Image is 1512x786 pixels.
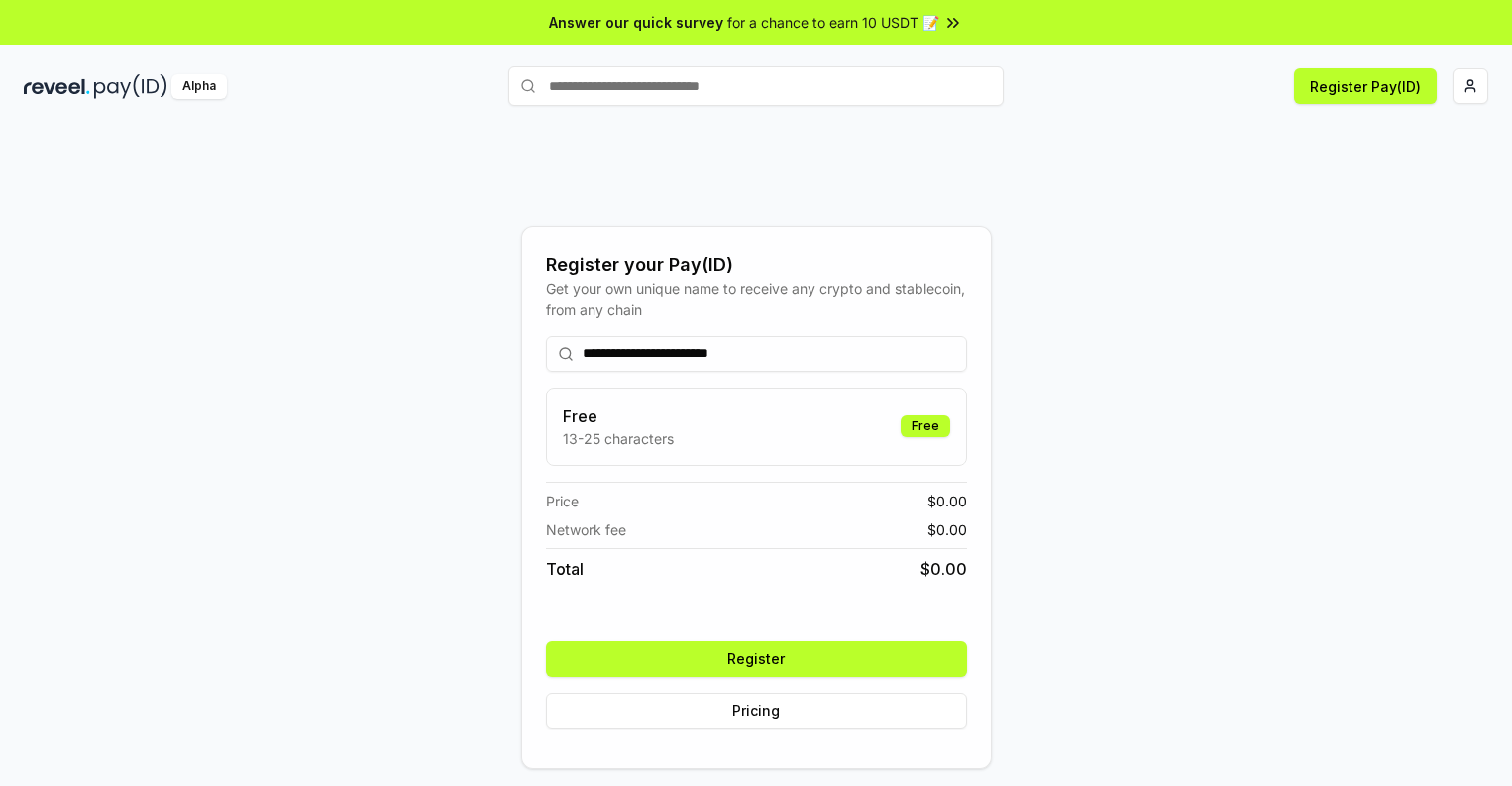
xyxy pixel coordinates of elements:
[546,557,584,581] span: Total
[546,279,967,320] div: Get your own unique name to receive any crypto and stablecoin, from any chain
[927,491,967,511] span: $ 0.00
[563,428,674,449] p: 13-25 characters
[546,491,579,511] span: Price
[24,74,90,99] img: reveel_dark
[171,74,227,99] div: Alpha
[1294,68,1437,104] button: Register Pay(ID)
[546,251,967,279] div: Register your Pay(ID)
[920,557,967,581] span: $ 0.00
[549,12,723,33] span: Answer our quick survey
[546,641,967,677] button: Register
[901,415,950,437] div: Free
[563,404,674,428] h3: Free
[927,519,967,540] span: $ 0.00
[546,693,967,729] button: Pricing
[94,74,167,99] img: pay_id
[727,12,939,33] span: for a chance to earn 10 USDT 📝
[546,519,626,540] span: Network fee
